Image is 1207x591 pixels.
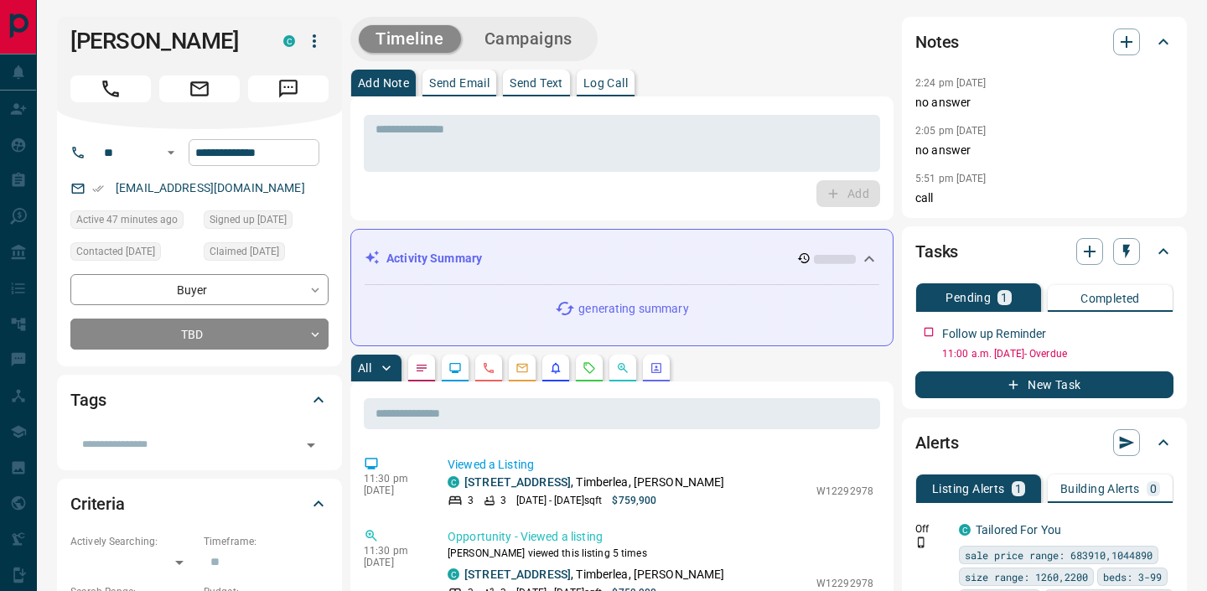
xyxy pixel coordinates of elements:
svg: Agent Actions [650,361,663,375]
svg: Requests [583,361,596,375]
span: Call [70,75,151,102]
p: Send Text [510,77,563,89]
span: Message [248,75,329,102]
button: New Task [915,371,1173,398]
p: call [915,189,1173,207]
span: sale price range: 683910,1044890 [965,547,1153,563]
p: 11:30 pm [364,545,422,557]
h2: Tasks [915,238,958,265]
div: Criteria [70,484,329,524]
div: Notes [915,22,1173,62]
p: $759,900 [612,493,656,508]
p: Pending [945,292,991,303]
p: 1 [1015,483,1022,495]
div: Tasks [915,231,1173,272]
span: Email [159,75,240,102]
p: Off [915,521,949,537]
p: W12292978 [816,576,873,591]
p: Completed [1080,293,1140,304]
span: Active 47 minutes ago [76,211,178,228]
p: 11:00 a.m. [DATE] - Overdue [942,346,1173,361]
p: Send Email [429,77,490,89]
div: Buyer [70,274,329,305]
h2: Criteria [70,490,125,517]
p: Add Note [358,77,409,89]
button: Open [299,433,323,457]
p: 2:05 pm [DATE] [915,125,987,137]
p: Opportunity - Viewed a listing [448,528,873,546]
p: Building Alerts [1060,483,1140,495]
p: no answer [915,94,1173,111]
button: Timeline [359,25,461,53]
p: , Timberlea, [PERSON_NAME] [464,566,725,583]
p: 1 [1001,292,1008,303]
button: Campaigns [468,25,589,53]
p: Timeframe: [204,534,329,549]
p: Follow up Reminder [942,325,1046,343]
div: TBD [70,319,329,350]
div: Sat Jul 26 2025 [204,242,329,266]
div: Thu Aug 14 2025 [70,210,195,234]
svg: Push Notification Only [915,537,927,548]
p: generating summary [578,300,688,318]
h2: Alerts [915,429,959,456]
span: Contacted [DATE] [76,243,155,260]
p: Listing Alerts [932,483,1005,495]
p: W12292978 [816,484,873,499]
a: Tailored For You [976,523,1061,537]
div: condos.ca [959,524,971,536]
svg: Lead Browsing Activity [448,361,462,375]
p: [DATE] - [DATE] sqft [516,493,602,508]
h2: Tags [70,386,106,413]
svg: Notes [415,361,428,375]
a: [STREET_ADDRESS] [464,568,571,581]
a: [EMAIL_ADDRESS][DOMAIN_NAME] [116,181,305,194]
svg: Opportunities [616,361,629,375]
p: 2:24 pm [DATE] [915,77,987,89]
svg: Listing Alerts [549,361,562,375]
h1: [PERSON_NAME] [70,28,258,54]
div: condos.ca [448,476,459,488]
span: Claimed [DATE] [210,243,279,260]
p: , Timberlea, [PERSON_NAME] [464,474,725,491]
p: 0 [1150,483,1157,495]
svg: Emails [515,361,529,375]
svg: Email Verified [92,183,104,194]
p: [PERSON_NAME] viewed this listing 5 times [448,546,873,561]
div: Tags [70,380,329,420]
p: [DATE] [364,485,422,496]
span: size range: 1260,2200 [965,568,1088,585]
div: Sat Jul 26 2025 [204,210,329,234]
div: condos.ca [448,568,459,580]
div: Activity Summary [365,243,879,274]
p: All [358,362,371,374]
h2: Notes [915,29,959,55]
div: Sat Jul 26 2025 [70,242,195,266]
p: Activity Summary [386,250,482,267]
p: [DATE] [364,557,422,568]
p: 5:51 pm [DATE] [915,173,987,184]
p: no answer [915,142,1173,159]
span: beds: 3-99 [1103,568,1162,585]
button: Open [161,143,181,163]
p: 3 [468,493,474,508]
svg: Calls [482,361,495,375]
p: 11:30 pm [364,473,422,485]
p: 3 [500,493,506,508]
div: Alerts [915,423,1173,463]
p: Actively Searching: [70,534,195,549]
div: condos.ca [283,35,295,47]
span: Signed up [DATE] [210,211,287,228]
a: [STREET_ADDRESS] [464,475,571,489]
p: Viewed a Listing [448,456,873,474]
p: Log Call [583,77,628,89]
